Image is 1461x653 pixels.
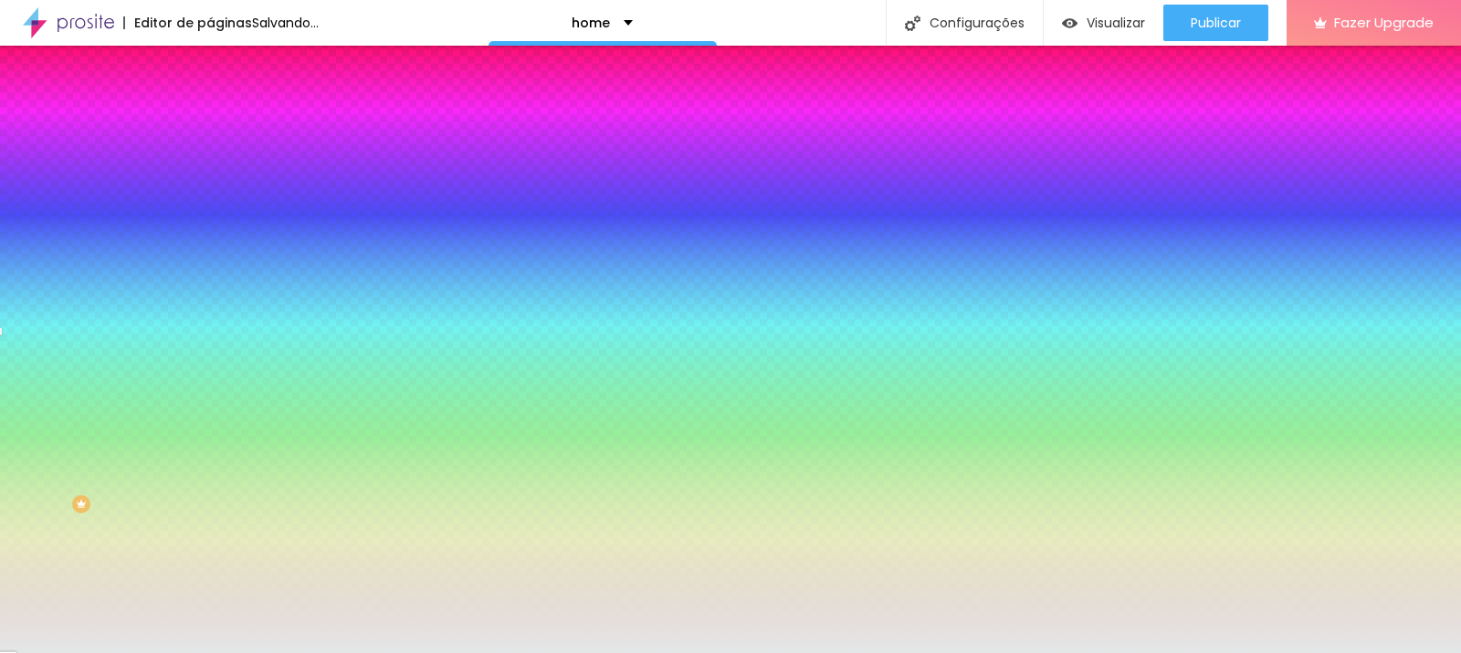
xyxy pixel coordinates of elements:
span: Visualizar [1087,16,1145,30]
img: view-1.svg [1062,16,1077,31]
p: home [572,16,610,29]
button: Publicar [1163,5,1268,41]
button: Visualizar [1044,5,1163,41]
span: Fazer Upgrade [1334,15,1434,30]
div: Salvando... [252,16,319,29]
img: Icone [905,16,920,31]
span: Publicar [1191,16,1241,30]
div: Editor de páginas [123,16,252,29]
